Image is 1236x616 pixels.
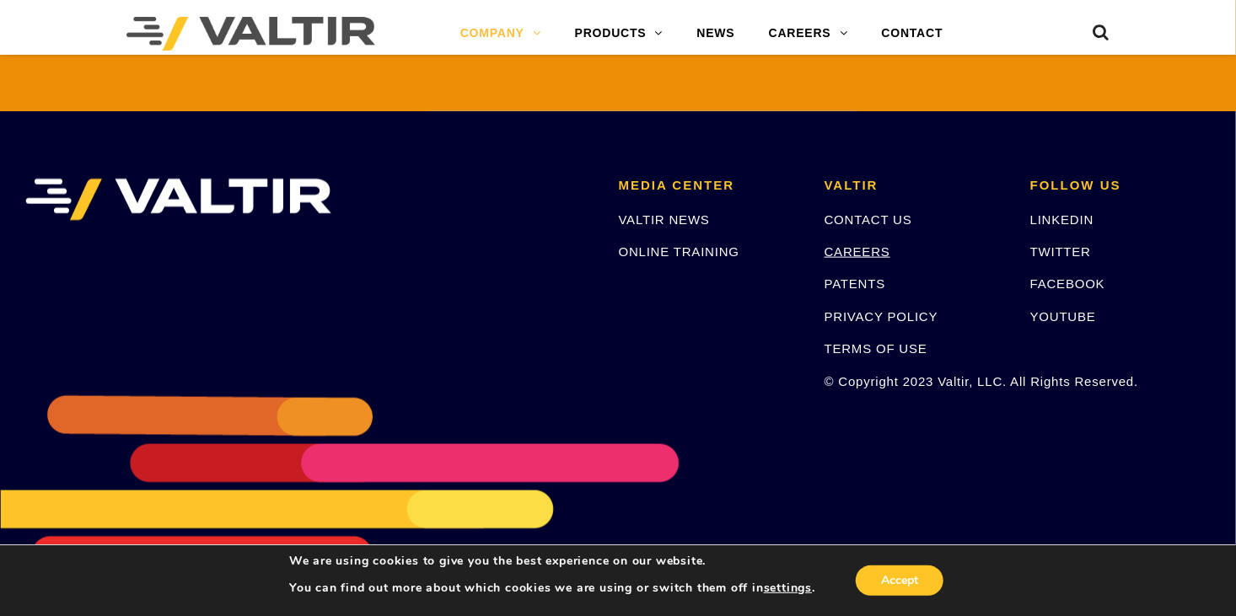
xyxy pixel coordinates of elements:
img: VALTIR [25,179,331,221]
a: CONTACT US [825,212,912,227]
a: VALTIR NEWS [619,212,710,227]
button: Accept [856,565,943,596]
a: NEWS [680,17,752,51]
a: PRODUCTS [558,17,680,51]
a: ONLINE TRAINING [619,244,739,259]
img: Valtir [126,17,375,51]
a: CONTACT [865,17,960,51]
p: You can find out more about which cookies we are using or switch them off in . [289,581,815,596]
a: PRIVACY POLICY [825,309,938,324]
h2: MEDIA CENTER [619,179,799,193]
h2: VALTIR [825,179,1005,193]
a: LINKEDIN [1030,212,1094,227]
p: We are using cookies to give you the best experience on our website. [289,554,815,569]
a: PATENTS [825,276,886,291]
a: CAREERS [825,244,890,259]
p: © Copyright 2023 Valtir, LLC. All Rights Reserved. [825,372,1005,391]
a: YOUTUBE [1030,309,1096,324]
a: CAREERS [752,17,865,51]
a: FACEBOOK [1030,276,1105,291]
button: settings [764,581,812,596]
a: TWITTER [1030,244,1091,259]
a: TERMS OF USE [825,341,927,356]
a: COMPANY [443,17,558,51]
h2: FOLLOW US [1030,179,1211,193]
